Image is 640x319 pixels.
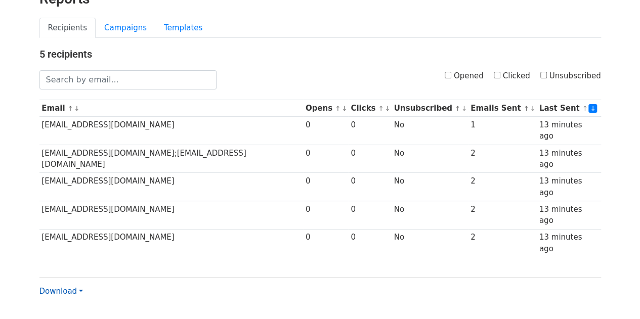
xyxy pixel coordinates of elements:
a: Recipients [39,18,96,38]
td: 0 [348,145,391,173]
th: Email [39,100,303,117]
td: No [392,229,468,257]
a: ↑ [68,105,73,112]
td: 13 minutes ago [537,117,601,145]
label: Unsubscribed [540,70,601,82]
td: 13 minutes ago [537,201,601,229]
input: Search by email... [39,70,217,89]
td: 0 [303,145,349,173]
th: Unsubscribed [392,100,468,117]
a: ↑ [378,105,384,112]
a: ↓ [588,104,597,113]
td: 0 [348,173,391,201]
input: Unsubscribed [540,72,547,78]
iframe: Chat Widget [589,270,640,319]
td: [EMAIL_ADDRESS][DOMAIN_NAME];[EMAIL_ADDRESS][DOMAIN_NAME] [39,145,303,173]
td: No [392,117,468,145]
td: 13 minutes ago [537,145,601,173]
h4: 5 recipients [39,48,601,60]
td: 0 [303,201,349,229]
td: 2 [468,201,537,229]
a: Download [39,287,83,296]
a: ↓ [342,105,347,112]
a: Templates [155,18,211,38]
td: 2 [468,229,537,257]
td: 2 [468,173,537,201]
a: ↓ [385,105,390,112]
th: Last Sent [537,100,601,117]
label: Clicked [494,70,530,82]
th: Emails Sent [468,100,537,117]
td: 1 [468,117,537,145]
a: ↓ [461,105,467,112]
label: Opened [445,70,484,82]
td: 0 [348,229,391,257]
td: 0 [303,173,349,201]
td: [EMAIL_ADDRESS][DOMAIN_NAME] [39,201,303,229]
a: ↑ [582,105,588,112]
a: ↑ [524,105,529,112]
td: 13 minutes ago [537,229,601,257]
input: Opened [445,72,451,78]
a: ↑ [455,105,460,112]
a: ↓ [530,105,535,112]
input: Clicked [494,72,500,78]
td: 0 [348,201,391,229]
td: 0 [303,229,349,257]
th: Clicks [348,100,391,117]
th: Opens [303,100,349,117]
td: No [392,173,468,201]
a: Campaigns [96,18,155,38]
td: 2 [468,145,537,173]
a: ↓ [74,105,80,112]
td: 0 [348,117,391,145]
td: No [392,201,468,229]
td: 13 minutes ago [537,173,601,201]
td: 0 [303,117,349,145]
td: [EMAIL_ADDRESS][DOMAIN_NAME] [39,229,303,257]
a: ↑ [335,105,340,112]
td: No [392,145,468,173]
td: [EMAIL_ADDRESS][DOMAIN_NAME] [39,173,303,201]
td: [EMAIL_ADDRESS][DOMAIN_NAME] [39,117,303,145]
